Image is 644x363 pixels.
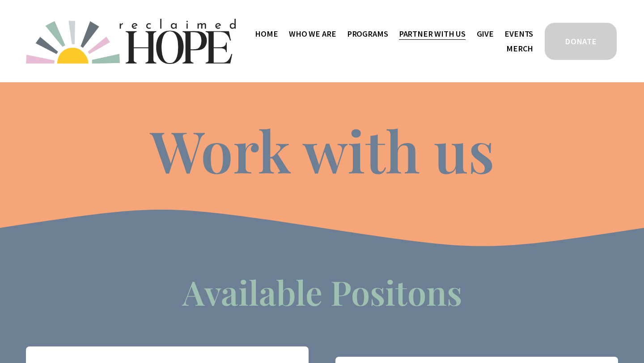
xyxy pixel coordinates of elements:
a: folder dropdown [347,26,388,41]
a: Merch [506,41,533,56]
span: Who We Are [289,27,336,41]
a: Give [477,26,494,41]
span: Partner With Us [399,27,466,41]
p: Available Positons [26,268,619,316]
a: folder dropdown [289,26,336,41]
a: Home [255,26,278,41]
a: DONATE [543,21,618,61]
a: Events [504,26,533,41]
h1: Work with us [150,121,495,178]
img: Reclaimed Hope Initiative [26,19,236,64]
span: Programs [347,27,388,41]
a: folder dropdown [399,26,466,41]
